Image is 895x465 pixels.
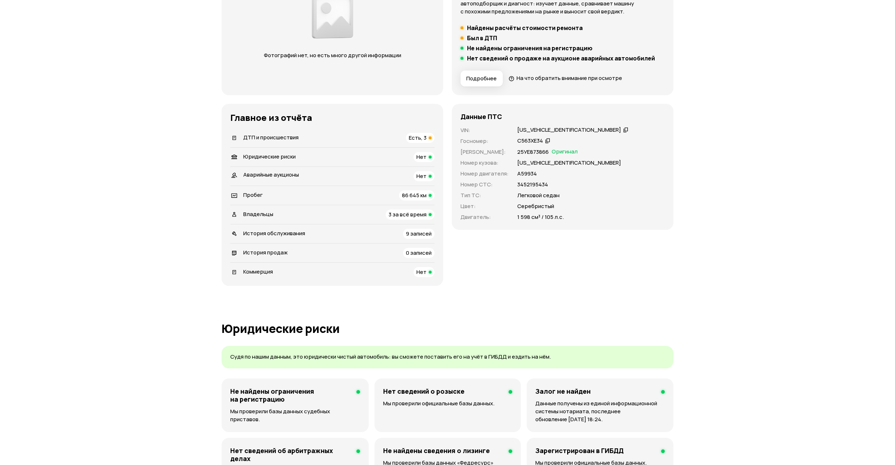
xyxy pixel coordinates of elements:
p: Судя по нашим данным, это юридически чистый автомобиль: вы сможете поставить его на учёт в ГИБДД ... [230,353,665,361]
p: Номер двигателя : [461,170,509,178]
p: Номер СТС : [461,181,509,189]
p: Фотографий нет, но есть много другой информации [257,51,408,59]
span: Юридические риски [243,153,296,160]
p: Цвет : [461,202,509,210]
h4: Нет сведений о розыске [383,387,464,395]
span: Есть, 3 [409,134,427,141]
p: VIN : [461,126,509,134]
h5: Не найдены ограничения на регистрацию [467,45,592,52]
span: 3 за всё время [389,211,427,218]
p: 25УЕ873866 [517,148,549,156]
p: [US_VEHICLE_IDENTIFICATION_NUMBER] [517,159,621,167]
p: Мы проверили официальные базы данных. [383,400,513,407]
span: Подробнее [466,75,497,82]
p: Данные получены из единой информационной системы нотариата, последнее обновление [DATE] 18:24. [535,400,665,423]
a: На что обратить внимание при осмотре [509,74,622,82]
p: Госномер : [461,137,509,145]
h5: Нет сведений о продаже на аукционе аварийных автомобилей [467,55,655,62]
p: 1 598 см³ / 105 л.с. [517,213,564,221]
p: 3452195434 [517,181,548,189]
span: Оригинал [552,148,578,156]
h4: Не найдены сведения о лизинге [383,447,490,455]
span: Нет [416,172,427,180]
p: Мы проверили базы данных судебных приставов. [230,407,360,423]
p: Двигатель : [461,213,509,221]
h4: Не найдены ограничения на регистрацию [230,387,351,403]
span: Пробег [243,191,263,199]
span: 86 645 км [402,191,427,199]
h5: Найдены расчёты стоимости ремонта [467,24,583,31]
span: 9 записей [406,230,432,237]
span: ДТП и происшествия [243,134,299,141]
span: На что обратить внимание при осмотре [517,74,622,82]
div: [US_VEHICLE_IDENTIFICATION_NUMBER] [517,126,621,134]
span: Коммерция [243,268,273,275]
p: Серебристый [517,202,554,210]
span: История продаж [243,249,288,256]
span: История обслуживания [243,229,305,237]
span: Нет [416,153,427,161]
p: Легковой седан [517,191,560,199]
h1: Юридические риски [222,322,673,335]
h3: Главное из отчёта [230,113,434,123]
h4: Залог не найден [535,387,591,395]
span: Нет [416,268,427,276]
p: А59934 [517,170,537,178]
h4: Нет сведений об арбитражных делах [230,447,351,462]
span: Аварийные аукционы [243,171,299,178]
p: Тип ТС : [461,191,509,199]
div: С563ХЕ34 [517,137,543,145]
span: 0 записей [406,249,432,257]
button: Подробнее [461,71,503,86]
span: Владельцы [243,210,273,218]
h4: Зарегистрирован в ГИБДД [535,447,624,455]
p: [PERSON_NAME] : [461,148,509,156]
h4: Данные ПТС [461,113,502,121]
p: Номер кузова : [461,159,509,167]
h5: Был в ДТП [467,34,497,42]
